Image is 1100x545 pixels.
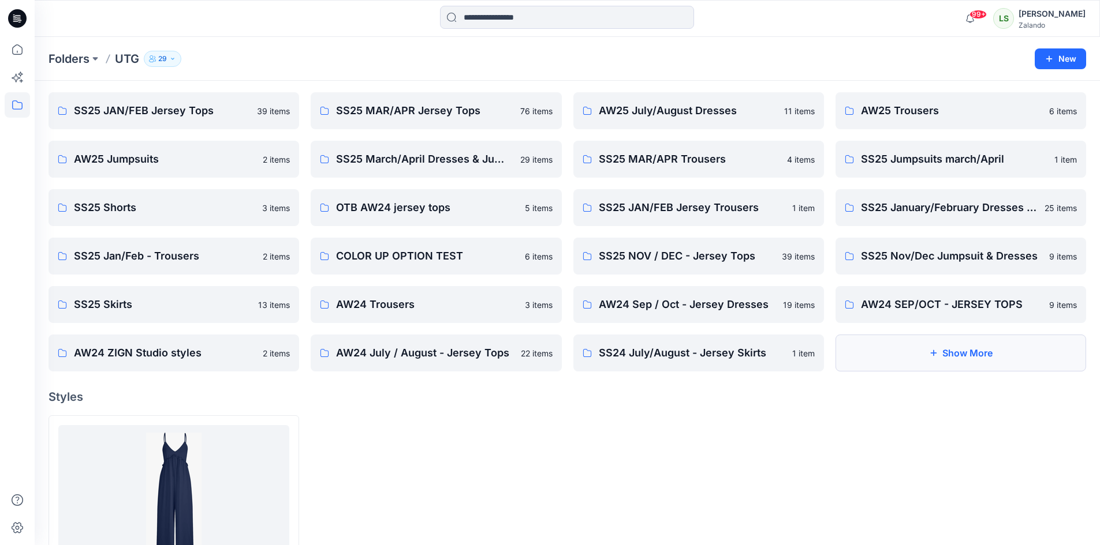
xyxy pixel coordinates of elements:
[1049,299,1077,311] p: 9 items
[336,151,513,167] p: SS25 March/April Dresses & Jumpsuit
[1019,21,1086,29] div: Zalando
[784,105,815,117] p: 11 items
[336,200,517,216] p: OTB AW24 jersey tops
[792,202,815,214] p: 1 item
[1049,250,1077,262] p: 9 items
[783,299,815,311] p: 19 items
[258,299,290,311] p: 13 items
[49,334,299,371] a: AW24 ZIGN Studio styles2 items
[74,200,255,216] p: SS25 Shorts
[158,52,167,65] p: 29
[520,153,553,166] p: 29 items
[49,51,90,67] a: Folders
[115,51,139,67] p: UTG
[49,92,299,129] a: SS25 JAN/FEB Jersey Tops39 items
[861,151,1047,167] p: SS25 Jumpsuits march/April
[311,141,561,178] a: SS25 March/April Dresses & Jumpsuit29 items
[599,200,785,216] p: SS25 JAN/FEB Jersey Trousers
[49,141,299,178] a: AW25 Jumpsuits2 items
[74,296,251,313] p: SS25 Skirts
[836,189,1086,226] a: SS25 January/February Dresses & Jumpsuits25 items
[311,238,561,275] a: COLOR UP OPTION TEST6 items
[311,92,561,129] a: SS25 MAR/APR Jersey Tops76 items
[74,151,256,167] p: AW25 Jumpsuits
[970,10,987,19] span: 99+
[144,51,181,67] button: 29
[336,103,513,119] p: SS25 MAR/APR Jersey Tops
[49,238,299,275] a: SS25 Jan/Feb - Trousers2 items
[521,347,553,359] p: 22 items
[599,296,776,313] p: AW24 Sep / Oct - Jersey Dresses
[311,334,561,371] a: AW24 July / August - Jersey Tops22 items
[861,296,1042,313] p: AW24 SEP/OCT - JERSEY TOPS
[792,347,815,359] p: 1 item
[1019,7,1086,21] div: [PERSON_NAME]
[49,189,299,226] a: SS25 Shorts3 items
[836,238,1086,275] a: SS25 Nov/Dec Jumpsuit & Dresses9 items
[573,286,824,323] a: AW24 Sep / Oct - Jersey Dresses19 items
[599,103,777,119] p: AW25 July/August Dresses
[336,296,517,313] p: AW24 Trousers
[74,345,256,361] p: AW24 ZIGN Studio styles
[861,103,1042,119] p: AW25 Trousers
[573,334,824,371] a: SS24 July/August - Jersey Skirts1 item
[263,347,290,359] p: 2 items
[599,151,780,167] p: SS25 MAR/APR Trousers
[311,286,561,323] a: AW24 Trousers3 items
[836,92,1086,129] a: AW25 Trousers6 items
[263,250,290,262] p: 2 items
[49,286,299,323] a: SS25 Skirts13 items
[993,8,1014,29] div: LS
[599,345,785,361] p: SS24 July/August - Jersey Skirts
[336,345,513,361] p: AW24 July / August - Jersey Tops
[262,202,290,214] p: 3 items
[74,103,250,119] p: SS25 JAN/FEB Jersey Tops
[336,248,517,264] p: COLOR UP OPTION TEST
[257,105,290,117] p: 39 items
[573,189,824,226] a: SS25 JAN/FEB Jersey Trousers1 item
[49,390,1086,404] h4: Styles
[520,105,553,117] p: 76 items
[861,200,1038,216] p: SS25 January/February Dresses & Jumpsuits
[573,92,824,129] a: AW25 July/August Dresses11 items
[1035,48,1086,69] button: New
[311,189,561,226] a: OTB AW24 jersey tops5 items
[861,248,1042,264] p: SS25 Nov/Dec Jumpsuit & Dresses
[836,334,1086,371] button: Show More
[836,141,1086,178] a: SS25 Jumpsuits march/April1 item
[1045,202,1077,214] p: 25 items
[74,248,256,264] p: SS25 Jan/Feb - Trousers
[836,286,1086,323] a: AW24 SEP/OCT - JERSEY TOPS9 items
[782,250,815,262] p: 39 items
[525,250,553,262] p: 6 items
[599,248,775,264] p: SS25 NOV / DEC - Jersey Tops
[573,238,824,275] a: SS25 NOV / DEC - Jersey Tops39 items
[263,153,290,166] p: 2 items
[1049,105,1077,117] p: 6 items
[573,141,824,178] a: SS25 MAR/APR Trousers4 items
[525,202,553,214] p: 5 items
[787,153,815,166] p: 4 items
[525,299,553,311] p: 3 items
[1054,153,1077,166] p: 1 item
